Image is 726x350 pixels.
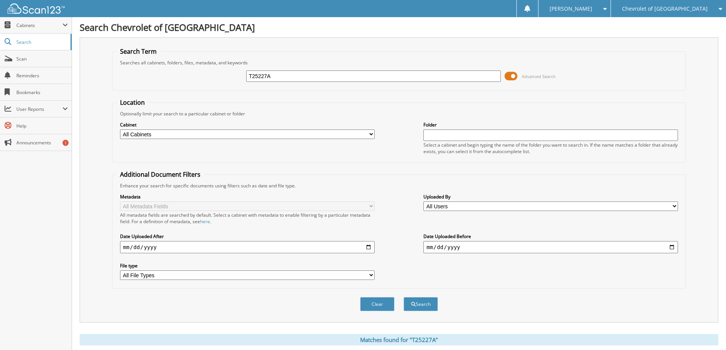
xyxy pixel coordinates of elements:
[423,142,678,155] div: Select a cabinet and begin typing the name of the folder you want to search in. If the name match...
[116,110,682,117] div: Optionally limit your search to a particular cabinet or folder
[116,59,682,66] div: Searches all cabinets, folders, files, metadata, and keywords
[16,89,68,96] span: Bookmarks
[120,212,375,225] div: All metadata fields are searched by default. Select a cabinet with metadata to enable filtering b...
[404,297,438,311] button: Search
[63,140,69,146] div: 1
[116,170,204,179] legend: Additional Document Filters
[120,121,375,128] label: Cabinet
[16,106,63,112] span: User Reports
[120,233,375,240] label: Date Uploaded After
[120,193,375,200] label: Metadata
[423,233,678,240] label: Date Uploaded Before
[16,123,68,129] span: Help
[80,21,718,34] h1: Search Chevrolet of [GEOGRAPHIC_DATA]
[360,297,394,311] button: Clear
[16,56,68,62] span: Scan
[16,72,68,79] span: Reminders
[16,22,63,29] span: Cabinets
[550,6,592,11] span: [PERSON_NAME]
[8,3,65,14] img: scan123-logo-white.svg
[622,6,708,11] span: Chevrolet of [GEOGRAPHIC_DATA]
[80,334,718,345] div: Matches found for "T25227A"
[423,193,678,200] label: Uploaded By
[116,47,160,56] legend: Search Term
[16,39,67,45] span: Search
[200,218,210,225] a: here
[116,182,682,189] div: Enhance your search for specific documents using filters such as date and file type.
[120,241,375,253] input: start
[423,121,678,128] label: Folder
[120,262,375,269] label: File type
[522,74,556,79] span: Advanced Search
[16,139,68,146] span: Announcements
[423,241,678,253] input: end
[116,98,149,107] legend: Location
